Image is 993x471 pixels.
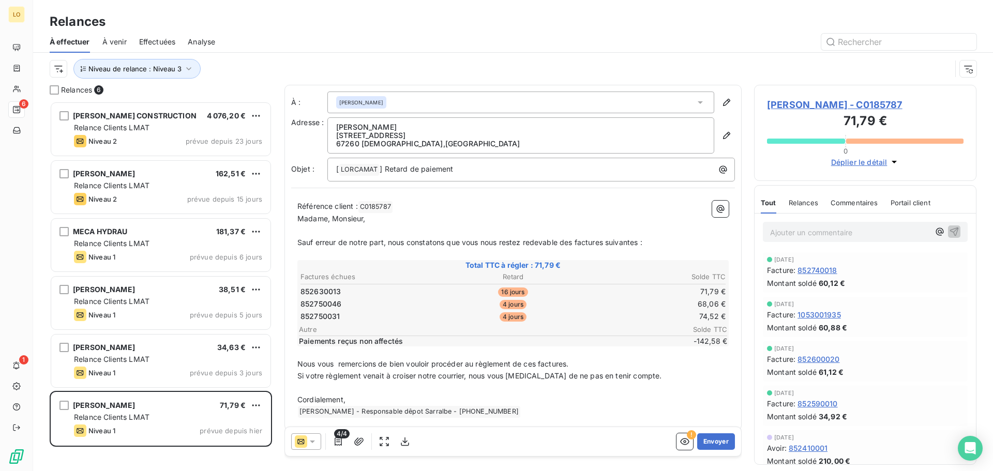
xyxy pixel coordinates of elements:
[958,436,983,461] div: Open Intercom Messenger
[299,325,665,333] span: Autre
[73,169,135,178] span: [PERSON_NAME]
[821,34,976,50] input: Rechercher
[767,455,817,466] span: Montant soldé
[789,443,827,453] span: 852410001
[300,311,340,322] span: 852750031
[300,286,341,297] span: 852630013
[291,97,327,108] label: À :
[297,395,345,404] span: Cordialement,
[665,336,727,346] span: -142,58 €
[299,336,663,346] span: Paiements reçus non affectés
[186,137,262,145] span: prévue depuis 23 jours
[767,112,964,132] h3: 71,79 €
[831,157,887,168] span: Déplier le détail
[207,111,246,120] span: 4 076,20 €
[831,199,878,207] span: Commentaires
[94,85,103,95] span: 6
[585,311,726,322] td: 74,52 €
[220,401,246,409] span: 71,79 €
[88,369,115,377] span: Niveau 1
[88,253,115,261] span: Niveau 1
[774,256,794,263] span: [DATE]
[828,156,903,168] button: Déplier le détail
[19,355,28,364] span: 1
[297,202,358,210] span: Référence client :
[798,265,837,276] span: 852740018
[300,299,341,309] span: 852750046
[297,238,642,247] span: Sauf erreur de notre part, nous constatons que vous nous restez redevable des factures suivantes :
[88,311,115,319] span: Niveau 1
[500,312,526,322] span: 4 jours
[8,6,25,23] div: LO
[819,411,847,422] span: 34,92 €
[891,199,930,207] span: Portail client
[339,164,379,176] span: LORCAMAT
[300,271,441,282] th: Factures échues
[819,455,850,466] span: 210,00 €
[336,131,705,140] p: [STREET_ADDRESS]
[767,322,817,333] span: Montant soldé
[200,427,262,435] span: prévue depuis hier
[336,140,705,148] p: 67260 [DEMOGRAPHIC_DATA] , [GEOGRAPHIC_DATA]
[291,118,324,127] span: Adresse :
[767,98,964,112] span: [PERSON_NAME] - C0185787
[774,345,794,352] span: [DATE]
[442,271,583,282] th: Retard
[819,322,847,333] span: 60,88 €
[774,301,794,307] span: [DATE]
[774,434,794,440] span: [DATE]
[665,325,727,333] span: Solde TTC
[50,37,90,47] span: À effectuer
[61,85,92,95] span: Relances
[298,406,520,418] span: [PERSON_NAME] - Responsable dêpot Sarralbe - [PHONE_NUMBER]
[358,201,393,213] span: C0185787
[73,285,135,294] span: [PERSON_NAME]
[217,343,246,352] span: 34,63 €
[767,367,817,377] span: Montant soldé
[74,239,149,248] span: Relance Clients LMAT
[498,287,528,297] span: 16 jours
[74,123,149,132] span: Relance Clients LMAT
[50,101,272,471] div: grid
[8,448,25,465] img: Logo LeanPay
[216,169,246,178] span: 162,51 €
[798,398,837,409] span: 852590010
[88,65,182,73] span: Niveau de relance : Niveau 3
[190,311,262,319] span: prévue depuis 5 jours
[74,181,149,190] span: Relance Clients LMAT
[774,390,794,396] span: [DATE]
[767,265,795,276] span: Facture :
[139,37,176,47] span: Effectuées
[216,227,246,236] span: 181,37 €
[190,369,262,377] span: prévue depuis 3 jours
[336,164,339,173] span: [
[767,443,787,453] span: Avoir :
[334,429,350,438] span: 4/4
[798,309,841,320] span: 1053001935
[219,285,246,294] span: 38,51 €
[798,354,839,364] span: 852600020
[767,398,795,409] span: Facture :
[50,12,106,31] h3: Relances
[336,123,705,131] p: [PERSON_NAME]
[844,147,848,155] span: 0
[585,298,726,310] td: 68,06 €
[767,411,817,422] span: Montant soldé
[73,111,197,120] span: [PERSON_NAME] CONSTRUCTION
[73,401,135,409] span: [PERSON_NAME]
[73,343,135,352] span: [PERSON_NAME]
[761,199,776,207] span: Tout
[339,99,383,106] span: [PERSON_NAME]
[188,37,215,47] span: Analyse
[789,199,818,207] span: Relances
[500,300,526,309] span: 4 jours
[73,59,201,79] button: Niveau de relance : Niveau 3
[74,413,149,421] span: Relance Clients LMAT
[74,355,149,363] span: Relance Clients LMAT
[291,164,314,173] span: Objet :
[88,427,115,435] span: Niveau 1
[585,286,726,297] td: 71,79 €
[299,260,727,270] span: Total TTC à régler : 71,79 €
[187,195,262,203] span: prévue depuis 15 jours
[585,271,726,282] th: Solde TTC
